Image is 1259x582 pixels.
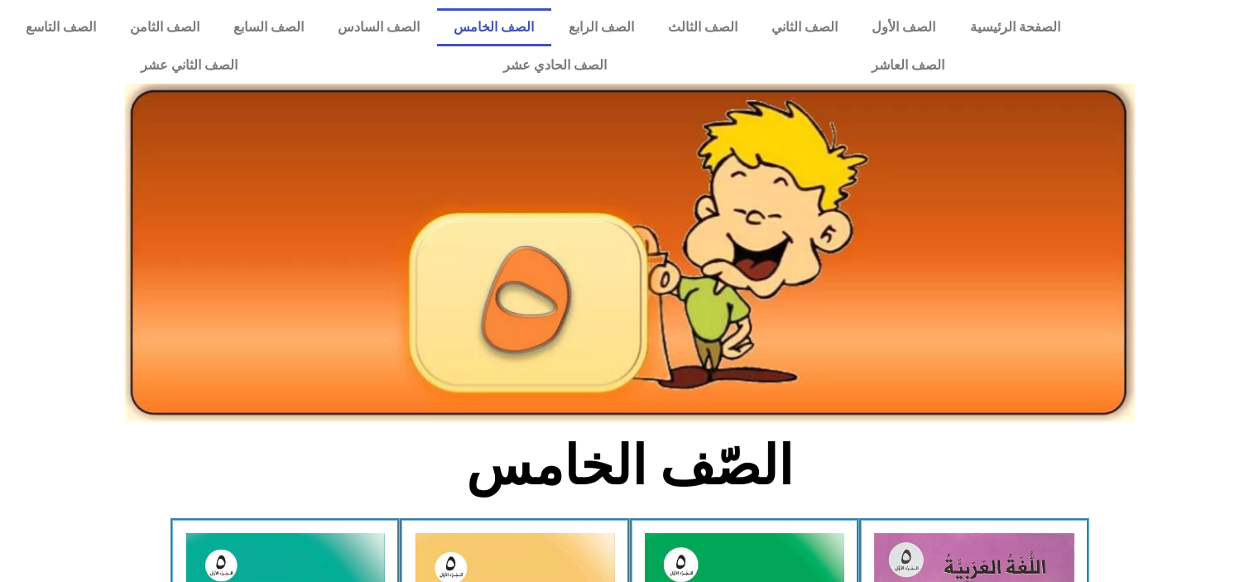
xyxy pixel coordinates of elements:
[216,8,320,46] a: الصف السابع
[356,434,903,498] h2: الصّف الخامس
[8,46,370,84] a: الصف الثاني عشر
[739,46,1077,84] a: الصف العاشر
[437,8,551,46] a: الصف الخامس
[113,8,216,46] a: الصف الثامن
[551,8,651,46] a: الصف الرابع
[651,8,754,46] a: الصف الثالث
[370,46,738,84] a: الصف الحادي عشر
[8,8,113,46] a: الصف التاسع
[855,8,953,46] a: الصف الأول
[754,8,854,46] a: الصف الثاني
[953,8,1077,46] a: الصفحة الرئيسية
[321,8,437,46] a: الصف السادس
